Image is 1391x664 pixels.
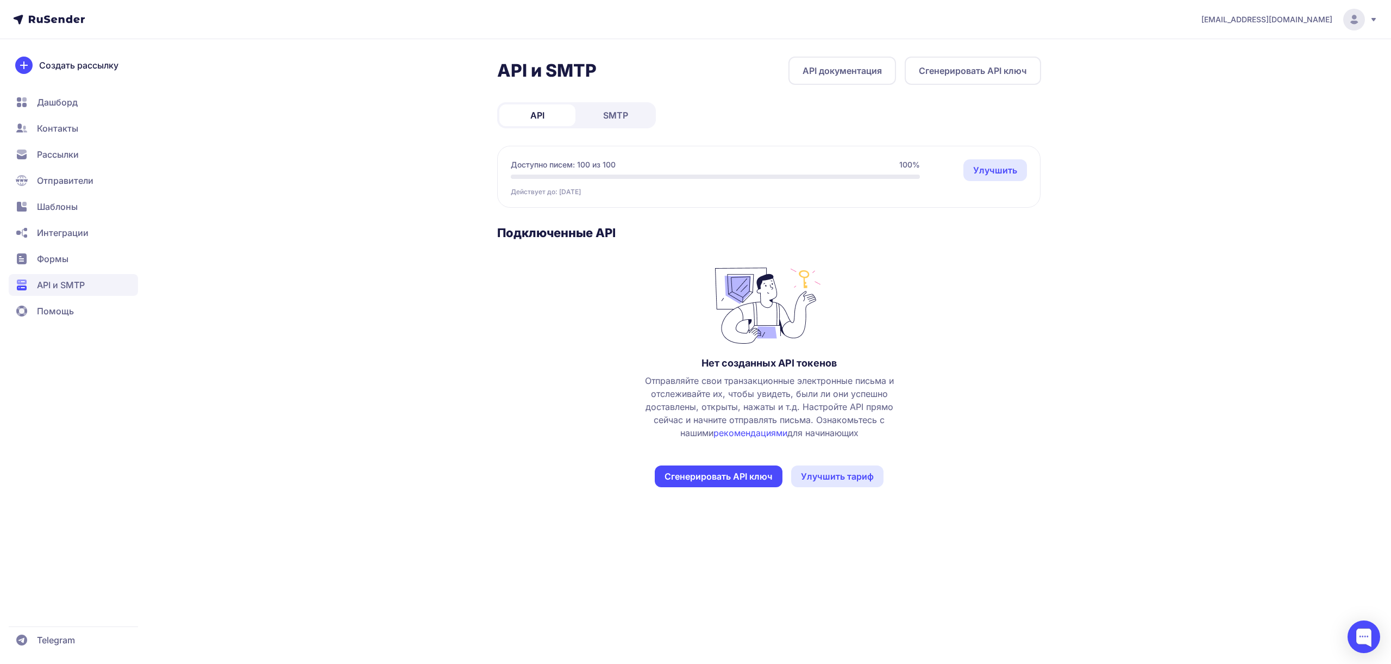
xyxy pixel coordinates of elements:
[655,466,782,487] button: Сгенерировать API ключ
[603,109,628,122] span: SMTP
[530,109,544,122] span: API
[37,148,79,161] span: Рассылки
[713,427,787,438] a: рекомендациями
[9,629,138,651] a: Telegram
[701,357,837,370] h3: Нет созданных API токенов
[511,159,616,170] span: Доступно писем: 100 из 100
[37,278,85,291] span: API и SMTP
[497,60,597,82] h2: API и SMTP
[1201,14,1332,25] span: [EMAIL_ADDRESS][DOMAIN_NAME]
[905,57,1041,85] button: Сгенерировать API ключ
[791,466,884,487] a: Улучшить тариф
[39,59,118,72] span: Создать рассылку
[37,174,93,187] span: Отправители
[497,225,1041,240] h3: Подключенные API
[578,104,654,126] a: SMTP
[963,159,1027,181] a: Улучшить
[37,96,78,109] span: Дашборд
[37,252,68,265] span: Формы
[899,159,920,170] span: 100%
[635,374,904,439] span: Отправляйте свои транзакционные электронные письма и отслеживайте их, чтобы увидеть, были ли они ...
[788,57,896,85] a: API документация
[511,188,581,196] span: Действует до: [DATE]
[37,634,75,647] span: Telegram
[499,104,575,126] a: API
[37,305,74,318] span: Помощь
[37,200,78,213] span: Шаблоны
[37,122,78,135] span: Контакты
[715,262,824,344] img: no_photo
[37,226,89,239] span: Интеграции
